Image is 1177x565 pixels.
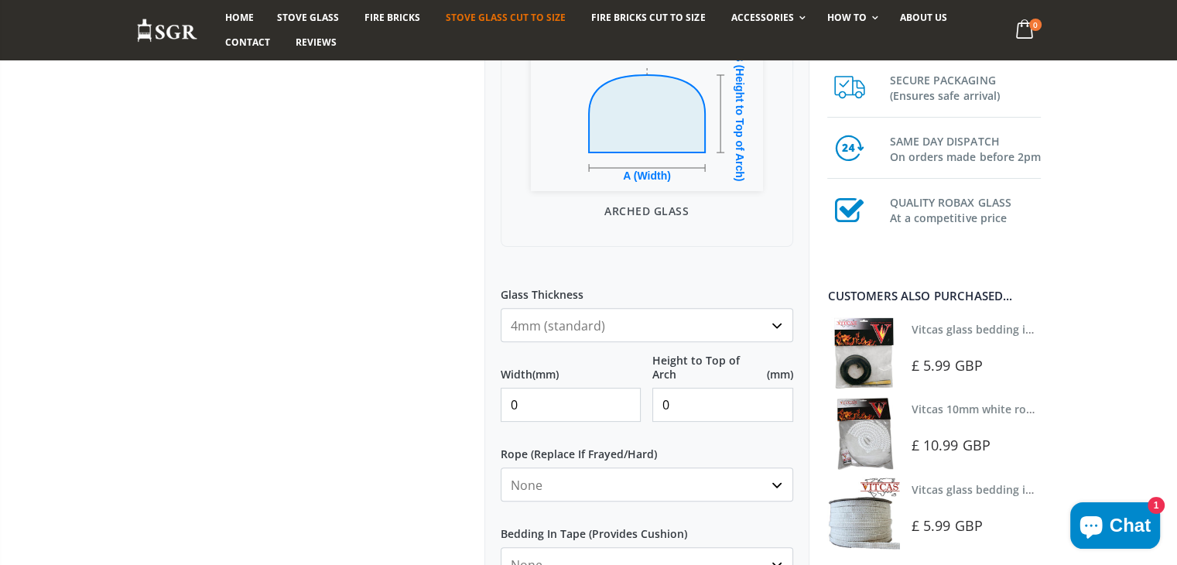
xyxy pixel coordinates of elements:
inbox-online-store-chat: Shopify online store chat [1066,502,1165,553]
span: Stove Glass Cut To Size [446,11,566,24]
a: Accessories [719,5,813,30]
span: £ 10.99 GBP [912,436,991,454]
span: Contact [225,36,270,49]
span: £ 5.99 GBP [912,356,983,375]
img: Stove Glass Replacement [136,18,198,43]
a: Fire Bricks [353,5,432,30]
label: Rope (Replace If Frayed/Hard) [501,433,793,461]
label: Width [501,354,642,382]
span: Fire Bricks [364,11,420,24]
span: 0 [1029,19,1042,31]
span: Accessories [730,11,793,24]
span: (mm) [532,368,559,382]
h3: SAME DAY DISPATCH On orders made before 2pm [889,131,1041,165]
img: Vitcas white rope, glue and gloves kit 10mm [827,397,899,469]
p: Arched Glass [517,203,777,219]
a: Contact [214,30,282,55]
label: Height to Top of Arch [652,354,793,382]
img: Vitcas stove glass bedding in tape [827,478,899,550]
span: Reviews [296,36,337,49]
a: 0 [1009,15,1041,46]
a: Stove Glass Cut To Size [434,5,577,30]
span: Fire Bricks Cut To Size [591,11,705,24]
a: About us [888,5,959,30]
label: Bedding In Tape (Provides Cushion) [501,513,793,541]
img: Vitcas stove glass bedding in tape [827,317,899,389]
label: Glass Thickness [501,274,793,302]
span: Stove Glass [277,11,339,24]
a: Home [214,5,265,30]
span: £ 5.99 GBP [912,516,983,535]
span: About us [900,11,947,24]
h3: SECURE PACKAGING (Ensures safe arrival) [889,70,1041,104]
span: (mm) [767,368,793,382]
a: Reviews [284,30,348,55]
span: How To [827,11,867,24]
a: How To [816,5,886,30]
a: Fire Bricks Cut To Size [580,5,717,30]
img: Arched Glass [531,36,763,191]
h3: QUALITY ROBAX GLASS At a competitive price [889,192,1041,226]
a: Stove Glass [265,5,351,30]
div: Customers also purchased... [827,290,1041,302]
span: Home [225,11,254,24]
